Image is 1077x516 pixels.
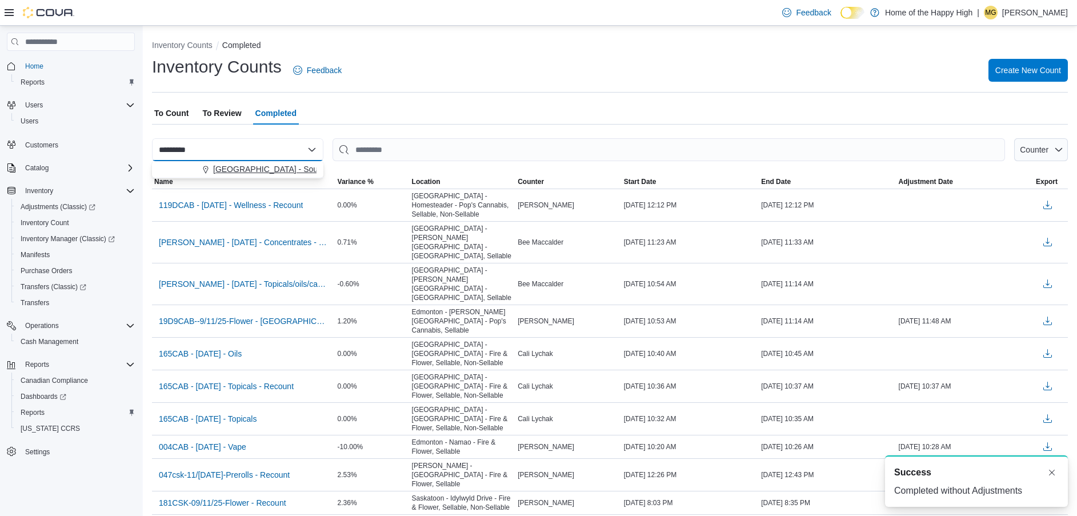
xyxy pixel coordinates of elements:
span: Counter [518,177,544,186]
button: Counter [1014,138,1068,161]
button: Cash Management [11,334,139,350]
span: Inventory Count [16,216,135,230]
span: [PERSON_NAME] [518,201,574,210]
div: [DATE] 10:53 AM [622,314,759,328]
button: Users [2,97,139,113]
nav: An example of EuiBreadcrumbs [152,39,1068,53]
button: End Date [759,175,896,189]
button: Catalog [2,160,139,176]
span: Adjustments (Classic) [21,202,95,211]
a: Purchase Orders [16,264,77,278]
div: 0.00% [335,412,410,426]
a: Transfers (Classic) [16,280,91,294]
button: Reports [21,358,54,371]
span: Users [16,114,135,128]
span: Catalog [21,161,135,175]
span: Export [1036,177,1058,186]
span: Manifests [21,250,50,259]
a: Transfers [16,296,54,310]
span: Transfers [21,298,49,307]
div: [DATE] 11:23 AM [622,235,759,249]
span: Feedback [307,65,342,76]
div: [PERSON_NAME] - [GEOGRAPHIC_DATA] - Fire & Flower, Sellable [410,459,516,491]
span: Transfers (Classic) [16,280,135,294]
div: [DATE] 10:32 AM [622,412,759,426]
button: Completed [222,41,261,50]
div: Choose from the following options [152,161,323,178]
button: Users [21,98,47,112]
div: Saskatoon - Idylwyld Drive - Fire & Flower, Sellable, Non-Sellable [410,491,516,514]
img: Cova [23,7,74,18]
span: Name [154,177,173,186]
span: 19D9CAB--9/11/25-Flower - [GEOGRAPHIC_DATA] - [PERSON_NAME][GEOGRAPHIC_DATA] - Pop's Cannabis - R... [159,315,329,327]
button: Settings [2,443,139,460]
button: Adjustment Date [896,175,1034,189]
button: Reports [11,74,139,90]
span: Bee Maccalder [518,238,563,247]
span: Transfers [16,296,135,310]
div: Edmonton - Namao - Fire & Flower, Sellable [410,435,516,458]
div: 2.36% [335,496,410,510]
a: Customers [21,138,63,152]
a: Settings [21,445,54,459]
div: Melissa Granrud [984,6,998,19]
span: Cali Lychak [518,349,553,358]
a: Home [21,59,48,73]
span: Operations [21,319,135,333]
div: [DATE] 12:12 PM [759,198,896,212]
button: Variance % [335,175,410,189]
span: Start Date [624,177,656,186]
div: [DATE] 10:35 AM [759,412,896,426]
div: [DATE] 10:36 AM [622,379,759,393]
span: Reports [16,75,135,89]
div: 0.71% [335,235,410,249]
div: Notification [894,466,1059,479]
span: Users [25,101,43,110]
span: [PERSON_NAME] - [DATE] - Concentrates - [GEOGRAPHIC_DATA] - [PERSON_NAME][GEOGRAPHIC_DATA] - [GEO... [159,237,329,248]
span: Cali Lychak [518,382,553,391]
button: [PERSON_NAME] - [DATE] - Concentrates - [GEOGRAPHIC_DATA] - [PERSON_NAME][GEOGRAPHIC_DATA] - [GEO... [154,234,333,251]
button: Close list of options [307,145,317,154]
div: Completed without Adjustments [894,484,1059,498]
button: Operations [21,319,63,333]
span: Reports [21,408,45,417]
div: [GEOGRAPHIC_DATA] - [PERSON_NAME][GEOGRAPHIC_DATA] - [GEOGRAPHIC_DATA], Sellable [410,222,516,263]
span: Dashboards [21,392,66,401]
button: [US_STATE] CCRS [11,421,139,437]
span: 181CSK-09/11/25-Flower - Recount [159,497,286,509]
button: Operations [2,318,139,334]
button: Reports [2,357,139,373]
span: Canadian Compliance [21,376,88,385]
div: [GEOGRAPHIC_DATA] - [GEOGRAPHIC_DATA] - Fire & Flower, Sellable, Non-Sellable [410,338,516,370]
a: Adjustments (Classic) [16,200,100,214]
button: Catalog [21,161,53,175]
div: [GEOGRAPHIC_DATA] - [PERSON_NAME][GEOGRAPHIC_DATA] - [GEOGRAPHIC_DATA], Sellable [410,263,516,305]
span: Users [21,98,135,112]
span: Home [21,59,135,73]
span: Adjustment Date [899,177,953,186]
div: 0.00% [335,379,410,393]
button: Location [410,175,516,189]
button: 165CAB - [DATE] - Topicals [154,410,261,427]
button: Reports [11,405,139,421]
div: [DATE] 10:40 AM [622,347,759,361]
span: [PERSON_NAME] [518,498,574,507]
span: 165CAB - [DATE] - Topicals - Recount [159,381,294,392]
span: Reports [21,358,135,371]
div: [DATE] 10:54 AM [622,277,759,291]
span: Reports [25,360,49,369]
span: Cali Lychak [518,414,553,423]
button: [GEOGRAPHIC_DATA] - Southglen - Fire & Flower [152,161,323,178]
span: Bee Maccalder [518,279,563,289]
span: Dashboards [16,390,135,403]
span: Counter [1020,145,1048,154]
button: 165CAB - [DATE] - Oils [154,345,246,362]
button: 181CSK-09/11/25-Flower - Recount [154,494,291,511]
div: [DATE] 8:35 PM [759,496,896,510]
span: 119DCAB - [DATE] - Wellness - Recount [159,199,303,211]
a: [US_STATE] CCRS [16,422,85,435]
span: [PERSON_NAME] [518,470,574,479]
a: Users [16,114,43,128]
a: Canadian Compliance [16,374,93,387]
